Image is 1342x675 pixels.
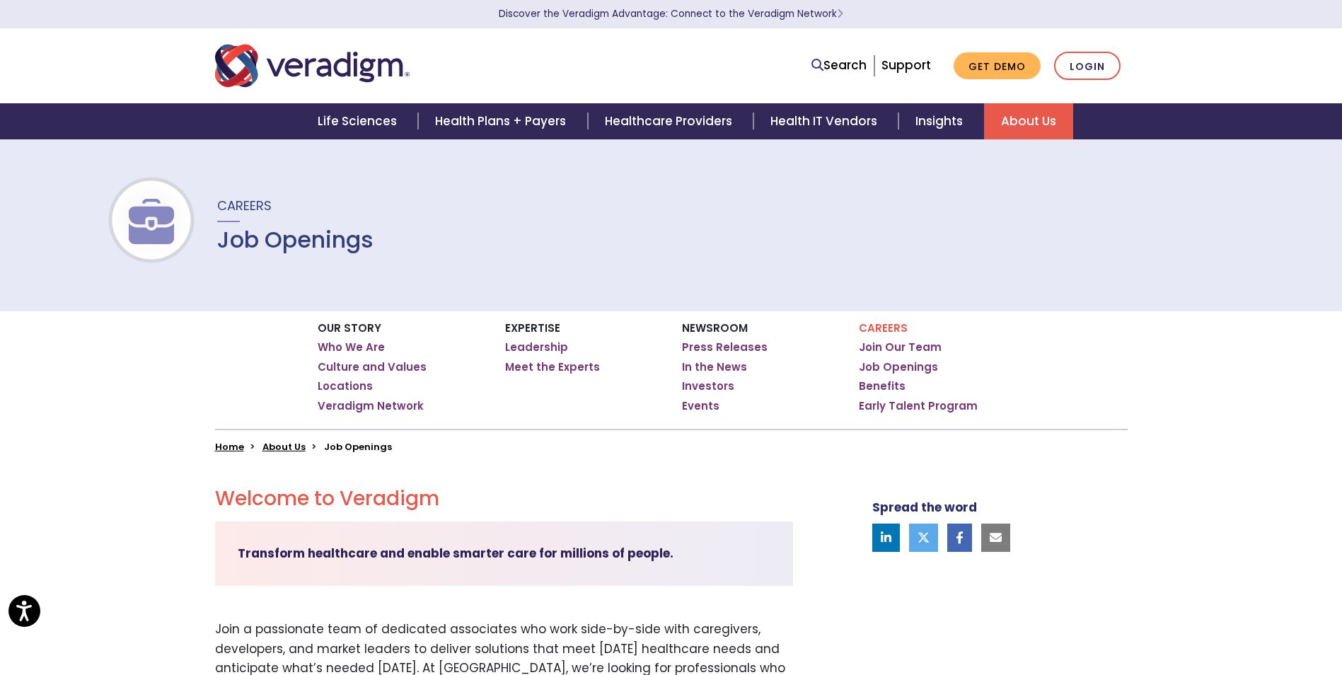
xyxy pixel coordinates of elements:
[318,340,385,354] a: Who We Are
[318,360,427,374] a: Culture and Values
[217,226,374,253] h1: Job Openings
[318,399,424,413] a: Veradigm Network
[215,42,410,89] img: Veradigm logo
[217,197,272,214] span: Careers
[301,103,418,139] a: Life Sciences
[859,399,978,413] a: Early Talent Program
[872,499,977,516] strong: Spread the word
[682,379,734,393] a: Investors
[215,487,793,511] h2: Welcome to Veradigm
[859,379,906,393] a: Benefits
[881,57,931,74] a: Support
[588,103,753,139] a: Healthcare Providers
[811,56,867,75] a: Search
[215,440,244,454] a: Home
[318,379,373,393] a: Locations
[898,103,984,139] a: Insights
[954,52,1041,80] a: Get Demo
[262,440,306,454] a: About Us
[682,340,768,354] a: Press Releases
[837,7,843,21] span: Learn More
[859,340,942,354] a: Join Our Team
[682,399,719,413] a: Events
[1054,52,1121,81] a: Login
[505,340,568,354] a: Leadership
[499,7,843,21] a: Discover the Veradigm Advantage: Connect to the Veradigm NetworkLearn More
[505,360,600,374] a: Meet the Experts
[682,360,747,374] a: In the News
[753,103,898,139] a: Health IT Vendors
[418,103,587,139] a: Health Plans + Payers
[859,360,938,374] a: Job Openings
[984,103,1073,139] a: About Us
[238,545,673,562] strong: Transform healthcare and enable smarter care for millions of people.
